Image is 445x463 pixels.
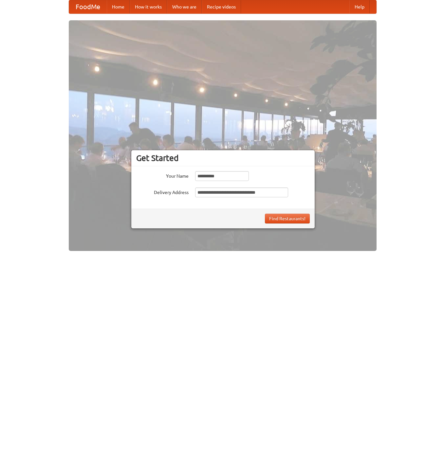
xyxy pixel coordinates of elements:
a: Help [349,0,370,13]
a: FoodMe [69,0,107,13]
label: Delivery Address [136,187,189,196]
a: Who we are [167,0,202,13]
a: Home [107,0,130,13]
label: Your Name [136,171,189,179]
a: Recipe videos [202,0,241,13]
h3: Get Started [136,153,310,163]
button: Find Restaurants! [265,214,310,223]
a: How it works [130,0,167,13]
